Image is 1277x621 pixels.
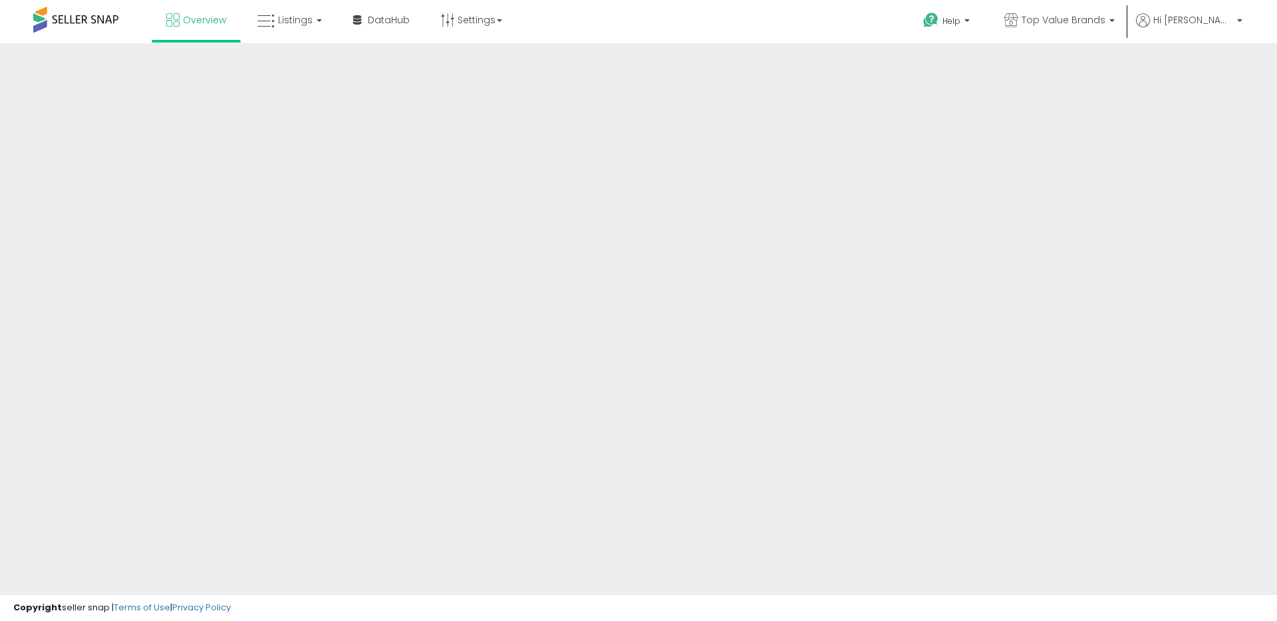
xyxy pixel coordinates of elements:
[368,13,410,27] span: DataHub
[942,15,960,27] span: Help
[1153,13,1233,27] span: Hi [PERSON_NAME]
[278,13,313,27] span: Listings
[1136,13,1242,43] a: Hi [PERSON_NAME]
[922,12,939,29] i: Get Help
[913,2,983,43] a: Help
[1022,13,1105,27] span: Top Value Brands
[183,13,226,27] span: Overview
